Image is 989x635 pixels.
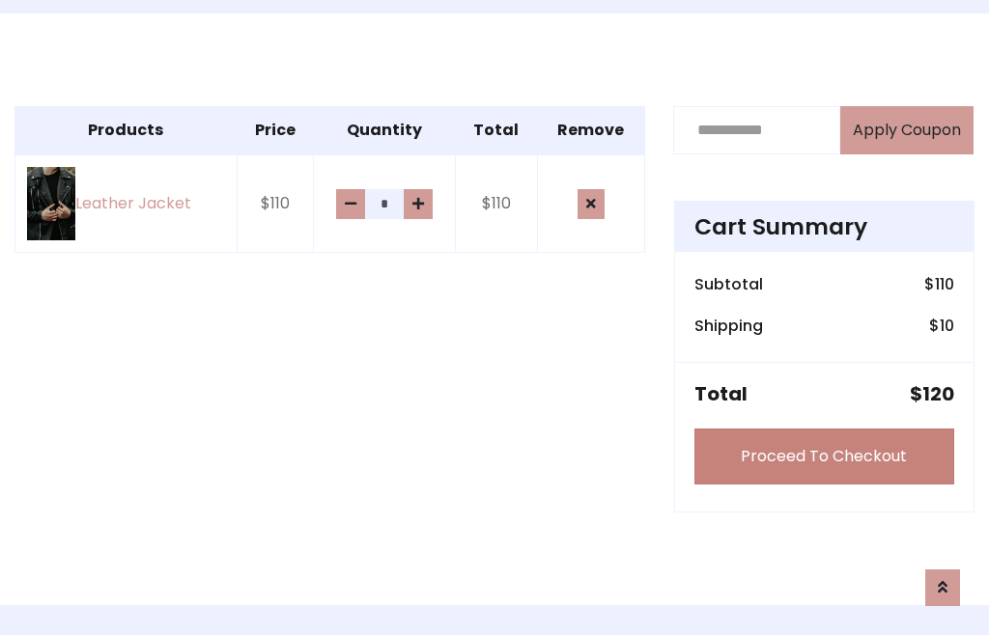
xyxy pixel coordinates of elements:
[935,273,954,295] span: 110
[537,106,644,154] th: Remove
[15,106,238,154] th: Products
[27,167,225,240] a: Leather Jacket
[694,317,763,335] h6: Shipping
[694,275,763,293] h6: Subtotal
[940,315,954,337] span: 10
[922,380,954,407] span: 120
[694,382,748,405] h5: Total
[924,275,954,293] h6: $
[694,428,954,484] a: Proceed To Checkout
[840,106,974,154] button: Apply Coupon
[456,154,538,253] td: $110
[910,382,954,405] h5: $
[237,106,313,154] th: Price
[237,154,313,253] td: $110
[694,213,954,240] h4: Cart Summary
[456,106,538,154] th: Total
[313,106,455,154] th: Quantity
[929,317,954,335] h6: $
